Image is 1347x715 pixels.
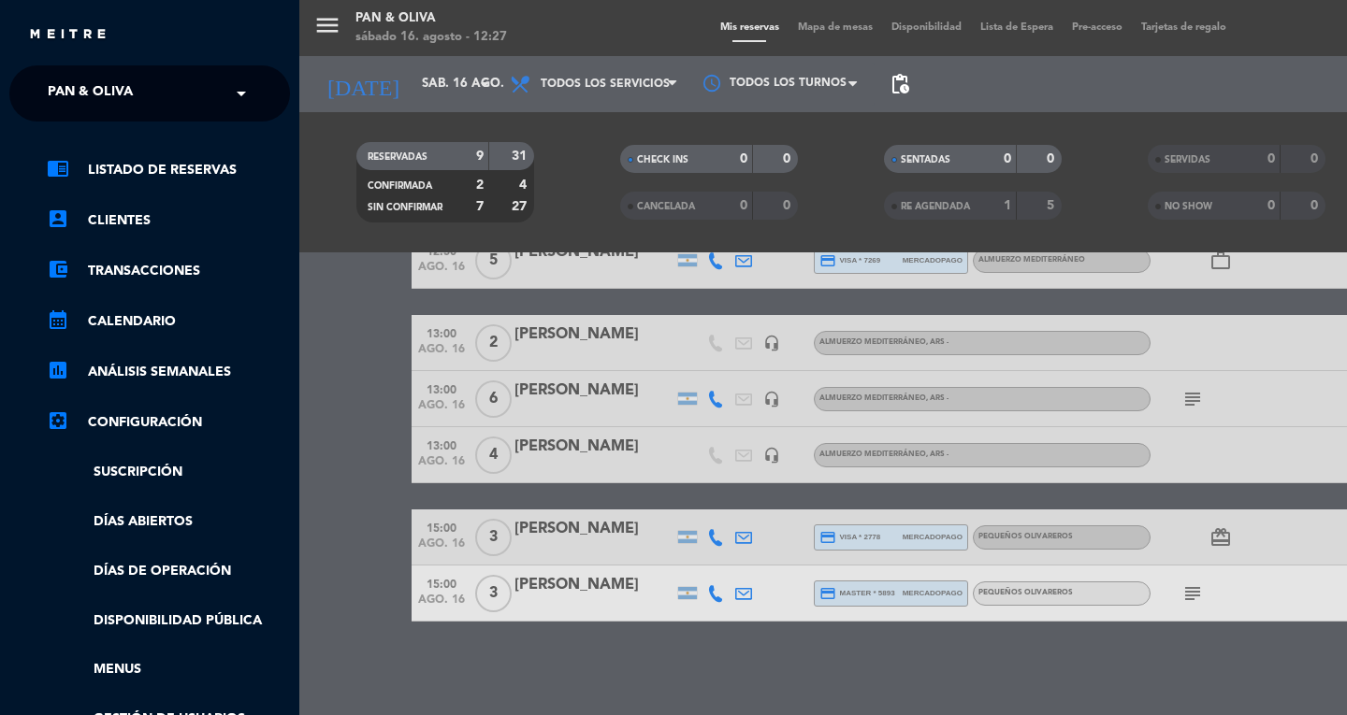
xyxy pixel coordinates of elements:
[28,28,108,42] img: MEITRE
[47,260,290,282] a: account_balance_walletTransacciones
[47,310,290,333] a: calendar_monthCalendario
[47,361,290,383] a: assessmentANÁLISIS SEMANALES
[47,157,69,179] i: chrome_reader_mode
[47,409,69,432] i: settings_applications
[47,258,69,280] i: account_balance_wallet
[47,207,69,230] i: account_box
[47,462,290,483] a: Suscripción
[47,359,69,381] i: assessment
[47,561,290,582] a: Días de Operación
[47,511,290,533] a: Días abiertos
[47,610,290,632] a: Disponibilidad pública
[889,73,911,95] span: pending_actions
[47,308,69,331] i: calendar_month
[47,159,290,181] a: chrome_reader_modeListado de Reservas
[47,209,290,232] a: account_boxClientes
[47,659,290,680] a: Menus
[47,411,290,434] a: Configuración
[48,74,133,113] span: Pan & Oliva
